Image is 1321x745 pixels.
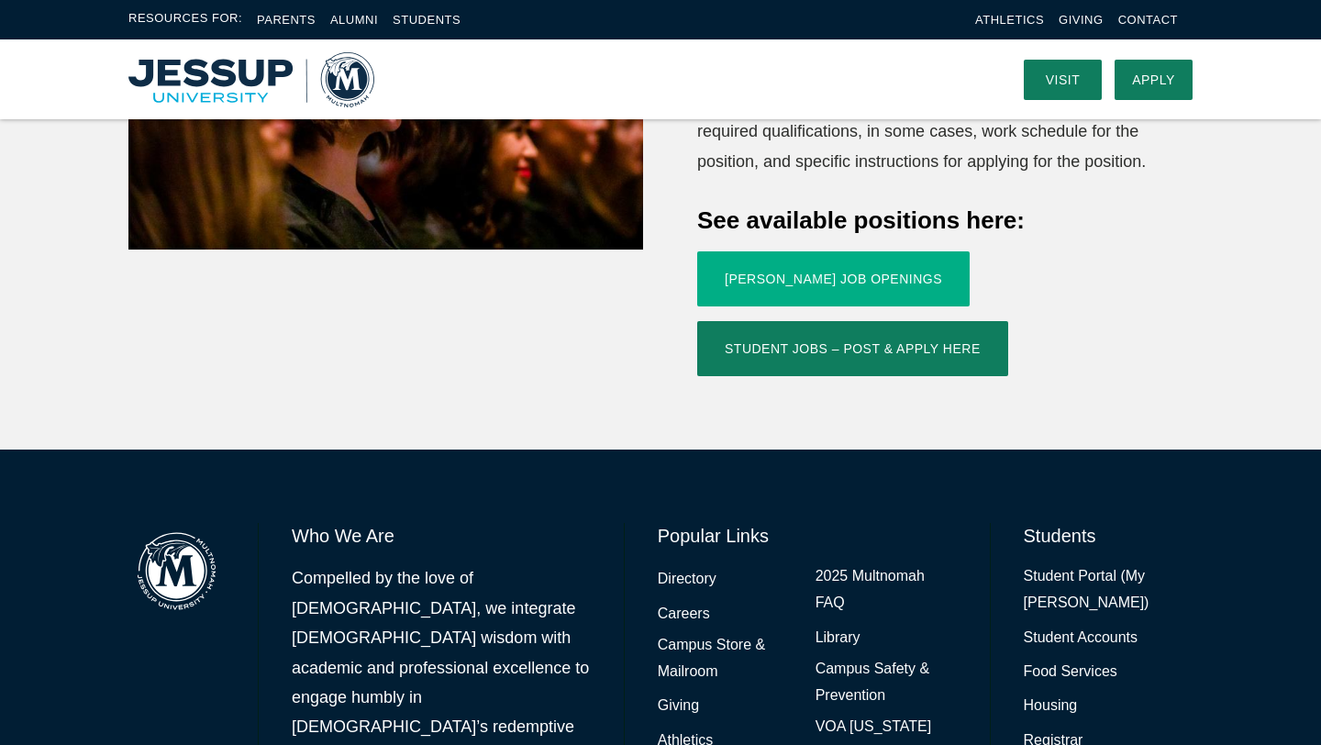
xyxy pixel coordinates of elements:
[697,204,1193,237] h4: See available positions here:
[393,13,461,27] a: Students
[292,523,591,549] h6: Who We Are
[330,13,378,27] a: Alumni
[658,693,699,719] a: Giving
[1024,659,1117,685] a: Food Services
[658,523,957,549] h6: Popular Links
[1024,563,1193,617] a: Student Portal (My [PERSON_NAME])
[816,563,957,617] a: 2025 Multnomah FAQ
[658,566,716,593] a: Directory
[1024,60,1102,100] a: Visit
[1059,13,1104,27] a: Giving
[1024,523,1193,549] h6: Students
[658,601,710,628] a: Careers
[128,9,242,30] span: Resources For:
[128,52,374,107] a: Home
[1118,13,1178,27] a: Contact
[816,656,957,709] a: Campus Safety & Prevention
[697,321,1008,376] a: Student Jobs – Post & Apply Here
[975,13,1044,27] a: Athletics
[128,523,225,619] img: Multnomah Campus of Jessup University logo
[128,52,374,107] img: Multnomah University Logo
[816,625,860,651] a: Library
[257,13,316,27] a: Parents
[697,251,970,306] a: [PERSON_NAME] Job Openings
[658,632,799,685] a: Campus Store & Mailroom
[1115,60,1193,100] a: Apply
[1024,693,1078,719] a: Housing
[1024,625,1138,651] a: Student Accounts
